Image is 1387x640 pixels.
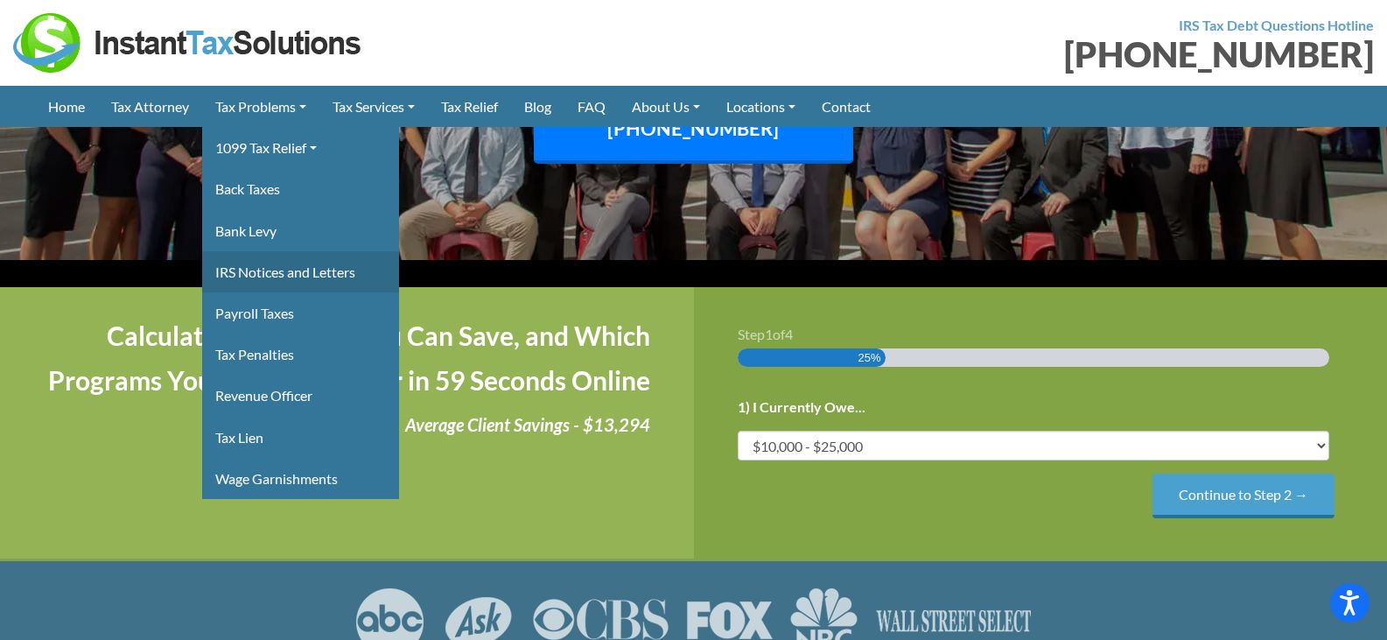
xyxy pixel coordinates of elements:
a: Wage Garnishments [202,458,399,499]
a: Tax Attorney [98,86,202,127]
a: About Us [619,86,713,127]
a: FAQ [564,86,619,127]
a: Contact [809,86,884,127]
span: 1 [765,326,773,342]
i: Average Client Savings - $13,294 [405,414,650,435]
a: IRS Notices and Letters [202,251,399,292]
span: 4 [785,326,793,342]
div: [PHONE_NUMBER] [707,37,1375,72]
a: Revenue Officer [202,375,399,416]
a: Tax Lien [202,417,399,458]
a: Bank Levy [202,210,399,251]
label: 1) I Currently Owe... [738,398,865,417]
h3: Step of [738,327,1344,341]
span: 25% [858,348,881,367]
strong: IRS Tax Debt Questions Hotline [1179,17,1374,33]
input: Continue to Step 2 → [1152,474,1334,518]
a: Tax Problems [202,86,319,127]
h4: Calculate How Much You Can Save, and Which Programs You May Qualify for in 59 Seconds Online [44,313,650,403]
a: 1099 Tax Relief [202,127,399,168]
a: Instant Tax Solutions Logo [13,32,363,49]
a: Payroll Taxes [202,292,399,334]
a: Tax Penalties [202,334,399,375]
img: Instant Tax Solutions Logo [13,13,363,73]
a: Tax Services [319,86,428,127]
a: Back Taxes [202,168,399,209]
a: Tax Relief [428,86,511,127]
a: Locations [713,86,809,127]
a: Blog [511,86,564,127]
a: Home [35,86,98,127]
